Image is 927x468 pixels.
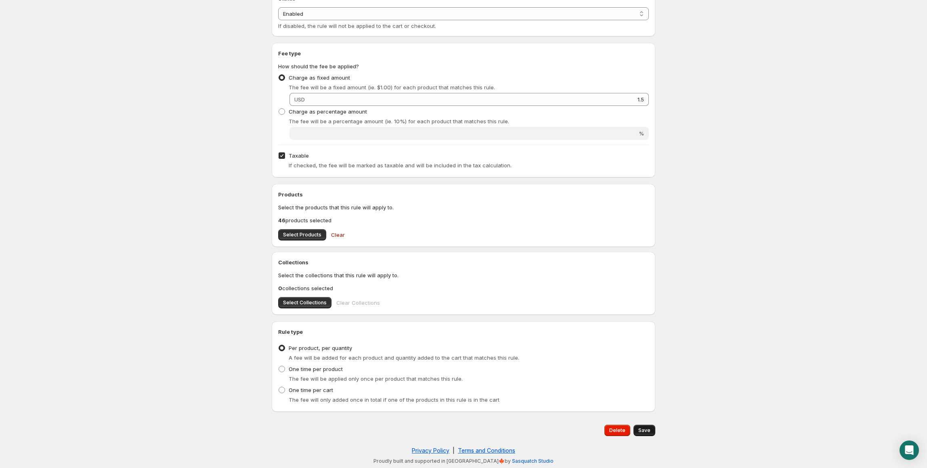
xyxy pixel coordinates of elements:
[278,284,649,292] p: collections selected
[633,425,655,436] button: Save
[289,117,649,125] p: The fee will be a percentage amount (ie. 10%) for each product that matches this rule.
[278,271,649,279] p: Select the collections that this rule will apply to.
[289,375,463,382] span: The fee will be applied only once per product that matches this rule.
[289,74,350,81] span: Charge as fixed amount
[283,299,327,306] span: Select Collections
[900,441,919,460] div: Open Intercom Messenger
[289,396,499,403] span: The fee will only added once in total if one of the products in this rule is in the cart
[638,427,650,434] span: Save
[278,229,326,240] button: Select Products
[639,130,644,137] span: %
[412,447,449,454] a: Privacy Policy
[326,227,350,243] button: Clear
[609,427,625,434] span: Delete
[289,152,309,159] span: Taxable
[278,216,649,224] p: products selected
[278,297,331,308] button: Select Collections
[512,458,554,464] a: Sasquatch Studio
[289,345,352,351] span: Per product, per quantity
[294,96,305,103] span: USD
[283,232,321,238] span: Select Products
[278,49,649,57] h2: Fee type
[278,203,649,211] p: Select the products that this rule will apply to.
[276,458,651,464] p: Proudly built and supported in [GEOGRAPHIC_DATA]🍁by
[331,231,345,239] span: Clear
[278,285,282,291] b: 0
[289,162,512,169] span: If checked, the fee will be marked as taxable and will be included in the tax calculation.
[289,366,343,372] span: One time per product
[453,447,455,454] span: |
[278,63,359,70] span: How should the fee be applied?
[278,328,649,336] h2: Rule type
[278,23,436,29] span: If disabled, the rule will not be applied to the cart or checkout.
[604,425,630,436] button: Delete
[289,108,367,115] span: Charge as percentage amount
[458,447,515,454] a: Terms and Conditions
[289,387,333,393] span: One time per cart
[278,190,649,198] h2: Products
[278,258,649,266] h2: Collections
[278,217,285,223] b: 46
[289,354,519,361] span: A fee will be added for each product and quantity added to the cart that matches this rule.
[289,84,495,91] span: The fee will be a fixed amount (ie. $1.00) for each product that matches this rule.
